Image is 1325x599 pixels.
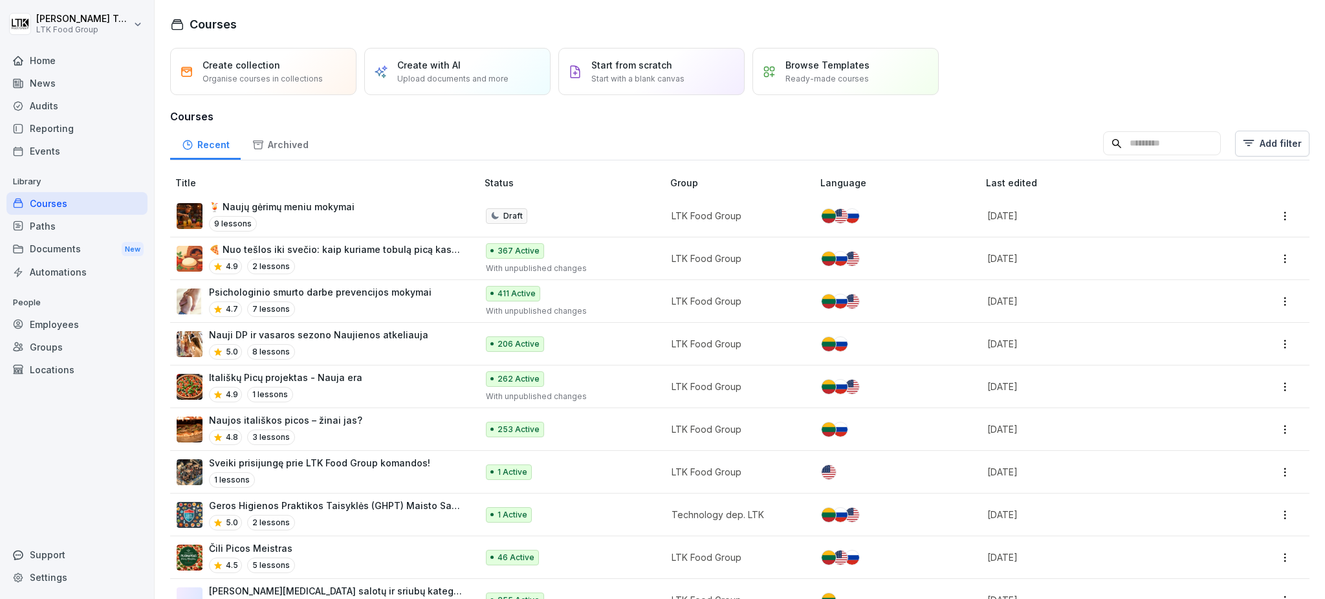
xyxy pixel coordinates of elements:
p: Psichologinio smurto darbe prevencijos mokymai [209,285,432,299]
div: Audits [6,94,148,117]
p: Group [670,176,815,190]
p: 4.8 [226,431,238,443]
a: Automations [6,261,148,283]
img: ru.svg [845,209,859,223]
img: us.svg [845,508,859,522]
p: People [6,292,148,313]
div: Documents [6,237,148,261]
p: [DATE] [987,508,1211,521]
img: us.svg [845,294,859,309]
img: ru.svg [833,294,848,309]
p: Ready-made courses [785,73,869,85]
img: ov2xb539ngxbdw4gp3hr494j.png [177,502,203,528]
img: lt.svg [822,252,836,266]
p: Naujos itališkos picos – žinai jas? [209,413,362,427]
p: 1 lessons [209,472,255,488]
a: Courses [6,192,148,215]
p: LTK Food Group [672,337,800,351]
p: 4.5 [226,560,238,571]
img: us.svg [845,252,859,266]
p: LTK Food Group [672,252,800,265]
p: LTK Food Group [672,209,800,223]
a: Events [6,140,148,162]
p: 253 Active [498,424,540,435]
img: ujama5u5446563vusf5r8ak2.png [177,203,203,229]
a: Archived [241,127,320,160]
p: Geros Higienos Praktikos Taisyklės (GHPT) Maisto Saugos Kursas [209,499,464,512]
p: Browse Templates [785,58,870,72]
p: 🍕 Nuo tešlos iki svečio: kaip kuriame tobulą picą kasdien [209,243,464,256]
img: us.svg [833,550,848,565]
img: ru.svg [833,508,848,522]
a: Reporting [6,117,148,140]
p: Start with a blank canvas [591,73,684,85]
img: ru.svg [833,252,848,266]
a: Locations [6,358,148,381]
p: Čili Picos Meistras [209,541,295,555]
a: News [6,72,148,94]
p: [DATE] [987,252,1211,265]
a: Groups [6,336,148,358]
img: lt.svg [822,209,836,223]
p: [DATE] [987,465,1211,479]
img: yo7qqi3zq6jvcu476py35rt8.png [177,545,203,571]
p: 4.7 [226,303,238,315]
p: Draft [503,210,523,222]
p: With unpublished changes [486,305,650,317]
p: Library [6,171,148,192]
p: Technology dep. LTK [672,508,800,521]
p: 262 Active [498,373,540,385]
p: Sveiki prisijungę prie LTK Food Group komandos! [209,456,430,470]
p: Title [175,176,479,190]
p: 206 Active [498,338,540,350]
p: 411 Active [498,288,536,299]
p: [PERSON_NAME][MEDICAL_DATA] salotų ir sriubų kategorijų testas [209,584,464,598]
p: [PERSON_NAME] Tumašiene [36,14,131,25]
p: Create with AI [397,58,461,72]
p: [DATE] [987,422,1211,436]
p: Upload documents and more [397,73,509,85]
p: 5 lessons [247,558,295,573]
p: Last edited [986,176,1227,190]
p: 2 lessons [247,515,295,530]
img: lt.svg [822,337,836,351]
p: 9 lessons [209,216,257,232]
p: 46 Active [498,552,534,563]
img: us.svg [822,465,836,479]
img: ru.svg [845,550,859,565]
p: LTK Food Group [672,294,800,308]
p: Status [485,176,666,190]
p: LTK Food Group [672,550,800,564]
img: u49ee7h6de0efkuueawfgupt.png [177,331,203,357]
img: us.svg [833,209,848,223]
p: Create collection [203,58,280,72]
p: [DATE] [987,209,1211,223]
a: Paths [6,215,148,237]
div: Home [6,49,148,72]
p: Itališkų Picų projektas - Nauja era [209,371,362,384]
img: lt.svg [822,550,836,565]
img: ru.svg [833,422,848,437]
a: DocumentsNew [6,237,148,261]
a: Settings [6,566,148,589]
p: LTK Food Group [36,25,131,34]
a: Employees [6,313,148,336]
p: 5.0 [226,517,238,528]
img: vnq8o9l4lxrvjwsmlxb2om7q.png [177,374,203,400]
p: 4.9 [226,389,238,400]
p: 🍹 Naujų gėrimų meniu mokymai [209,200,355,213]
p: [DATE] [987,550,1211,564]
div: Recent [170,127,241,160]
img: lt.svg [822,294,836,309]
p: LTK Food Group [672,380,800,393]
p: 1 lessons [247,387,293,402]
p: [DATE] [987,337,1211,351]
